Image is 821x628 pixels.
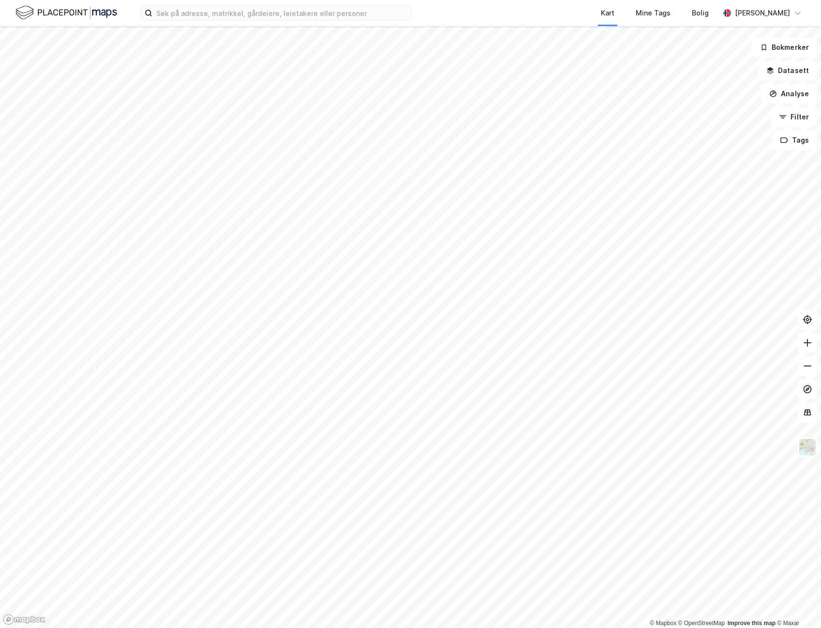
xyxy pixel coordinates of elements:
[152,6,411,20] input: Søk på adresse, matrikkel, gårdeiere, leietakere eller personer
[678,620,725,627] a: OpenStreetMap
[15,4,117,21] img: logo.f888ab2527a4732fd821a326f86c7f29.svg
[636,7,671,19] div: Mine Tags
[601,7,614,19] div: Kart
[692,7,709,19] div: Bolig
[3,614,45,625] a: Mapbox homepage
[771,107,817,127] button: Filter
[728,620,776,627] a: Improve this map
[650,620,676,627] a: Mapbox
[752,38,817,57] button: Bokmerker
[773,582,821,628] div: Kontrollprogram for chat
[761,84,817,103] button: Analyse
[735,7,790,19] div: [PERSON_NAME]
[758,61,817,80] button: Datasett
[798,438,817,456] img: Z
[772,131,817,150] button: Tags
[773,582,821,628] iframe: Chat Widget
